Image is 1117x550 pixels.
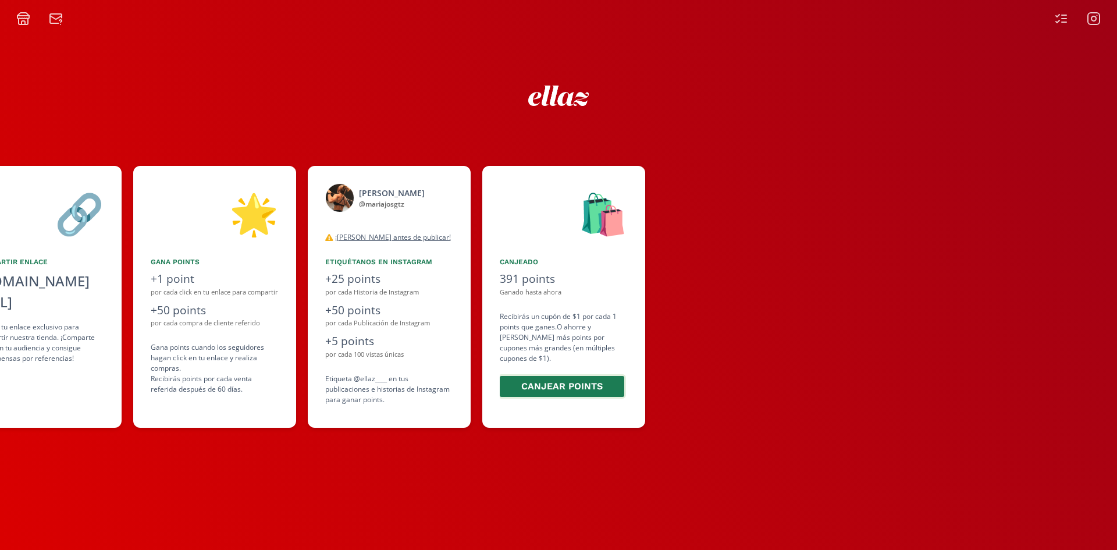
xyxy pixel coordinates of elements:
div: por cada click en tu enlace para compartir [151,288,279,297]
div: por cada Historia de Instagram [325,288,453,297]
img: 525050199_18512760718046805_4512899896718383322_n.jpg [325,183,354,212]
button: Canjear points [498,374,626,399]
div: +25 points [325,271,453,288]
div: Canjeado [500,257,628,267]
div: por cada 100 vistas únicas [325,350,453,360]
div: 🛍️ [500,183,628,243]
div: +50 points [151,302,279,319]
u: ¡[PERSON_NAME] antes de publicar! [335,232,451,242]
div: +50 points [325,302,453,319]
div: +5 points [325,333,453,350]
div: Etiqueta @ellaz____ en tus publicaciones e historias de Instagram para ganar points. [325,374,453,405]
div: @ mariajosgtz [359,199,425,210]
div: 🌟 [151,183,279,243]
div: Recibirás un cupón de $1 por cada 1 points que ganes. O ahorre y [PERSON_NAME] más points por cup... [500,311,628,399]
div: Gana points [151,257,279,267]
div: Gana points cuando los seguidores hagan click en tu enlace y realiza compras . Recibirás points p... [151,342,279,395]
div: [PERSON_NAME] [359,187,425,199]
div: por cada Publicación de Instagram [325,318,453,328]
div: +1 point [151,271,279,288]
div: 391 points [500,271,628,288]
div: por cada compra de cliente referido [151,318,279,328]
img: ew9eVGDHp6dD [528,86,589,106]
div: Etiquétanos en Instagram [325,257,453,267]
div: Ganado hasta ahora [500,288,628,297]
